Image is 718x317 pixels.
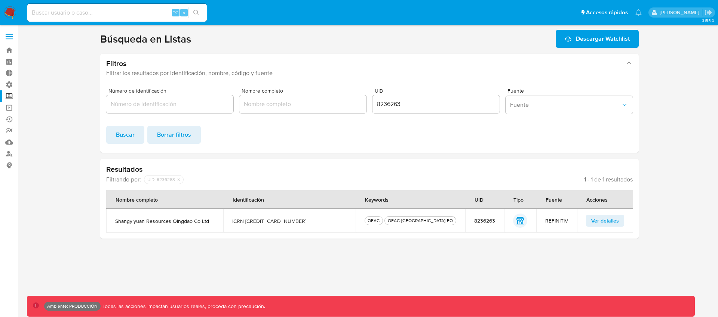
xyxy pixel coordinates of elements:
button: search-icon [188,7,204,18]
p: federico.falavigna@mercadolibre.com [660,9,702,16]
a: Notificaciones [635,9,642,16]
input: Buscar usuario o caso... [27,8,207,18]
span: s [183,9,185,16]
span: Accesos rápidos [586,9,628,16]
p: Ambiente: PRODUCCIÓN [47,305,98,308]
a: Salir [705,9,712,16]
p: Todas las acciones impactan usuarios reales, proceda con precaución. [101,303,265,310]
span: ⌥ [173,9,178,16]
